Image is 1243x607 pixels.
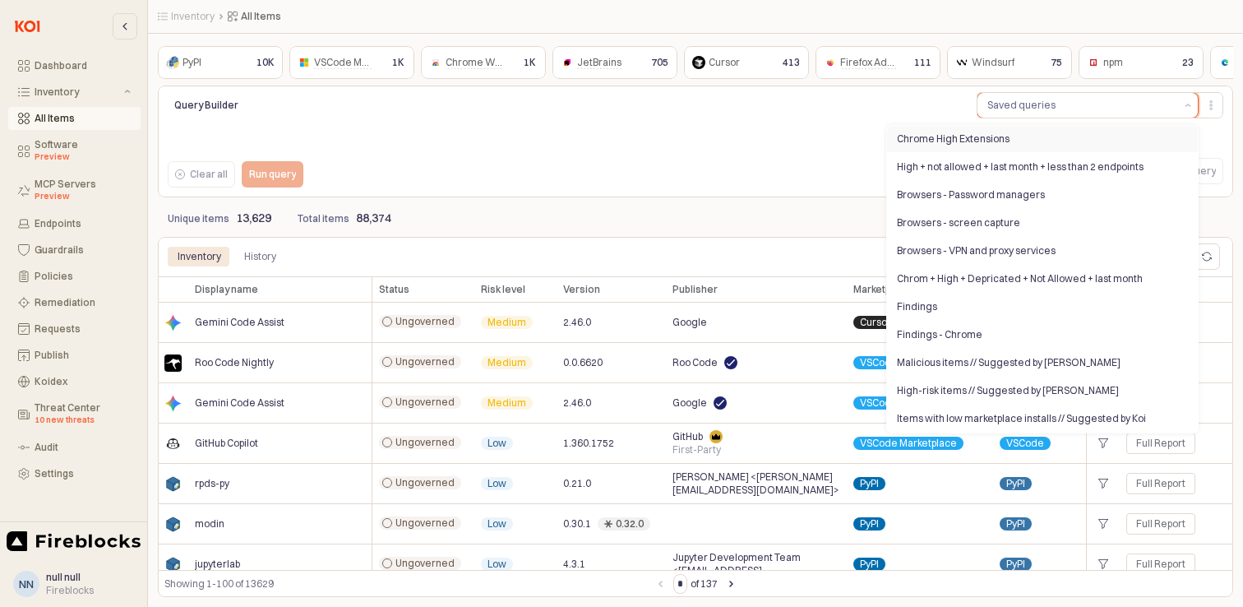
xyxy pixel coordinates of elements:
[35,139,131,164] div: Software
[8,396,141,433] button: Threat Center
[195,477,229,490] span: rpds-py
[395,557,455,570] span: Ungoverned
[897,384,1178,397] div: High-risk items // Suggested by [PERSON_NAME]
[1006,477,1025,490] span: PyPI
[35,350,131,361] div: Publish
[721,574,741,594] button: Next page
[195,316,284,329] span: Gemini Code Assist
[178,247,221,266] div: Inventory
[840,56,914,69] span: Firefox Add-ons
[8,133,141,169] button: Software
[1006,517,1025,531] span: PyPI
[524,55,536,70] p: 1K
[35,218,131,229] div: Endpoints
[563,517,591,531] span: 0.30.1
[897,216,1178,229] div: Browsers - screen capture
[35,178,131,203] div: MCP Servers
[672,356,718,369] span: Roo Code
[672,430,703,443] span: GitHub
[860,396,957,410] span: VSCode Marketplace
[672,470,840,497] span: [PERSON_NAME] <[PERSON_NAME][EMAIL_ADDRESS][DOMAIN_NAME]>
[8,54,141,77] button: Dashboard
[897,412,1178,425] div: Items with low marketplace installs // Suggested by Koi
[256,55,275,70] p: 10K
[249,168,296,181] p: Run query
[897,160,1178,174] div: High + not allowed + last month + less than 2 endpoints
[35,151,131,164] div: Preview
[46,584,94,597] div: Fireblocks
[1006,558,1025,571] span: PyPI
[8,173,141,209] button: MCP Servers
[563,316,591,329] span: 2.46.0
[446,56,534,69] span: Chrome Web Store
[314,56,411,69] span: VSCode Marketplace
[195,437,258,450] span: GitHub Copilot
[672,443,721,456] span: First-Party
[487,477,506,490] span: Low
[168,125,1223,158] iframe: QueryBuildingItay
[195,517,224,531] span: modin
[563,396,591,410] span: 2.46.0
[35,60,131,72] div: Dashboard
[8,344,141,367] button: Publish
[35,414,131,427] div: 10 new threats
[8,81,141,104] button: Inventory
[1051,55,1062,70] p: 75
[35,442,131,453] div: Audit
[8,462,141,485] button: Settings
[1136,437,1185,450] div: Full Report
[1178,93,1198,118] button: הצג הצעות
[35,271,131,282] div: Policies
[35,244,131,256] div: Guardrails
[672,396,707,410] span: Google
[8,265,141,288] button: Policies
[168,247,231,266] div: Inventory
[1006,437,1044,450] span: VSCode
[897,188,1178,202] div: Browsers - Password managers
[1182,55,1194,70] p: 23
[35,376,131,387] div: Koidex
[395,436,455,449] span: Ungoverned
[563,477,591,490] span: 0.21.0
[195,396,284,410] span: Gemini Code Assist
[195,356,274,369] span: Roo Code Nightly
[481,283,525,296] span: Risk level
[168,211,229,226] p: Unique items
[783,55,800,70] p: 413
[651,55,668,70] p: 705
[860,437,957,450] span: VSCode Marketplace
[691,576,718,592] label: of 137
[35,468,131,480] div: Settings
[487,356,526,369] span: Medium
[8,239,141,262] button: Guardrails
[487,316,526,329] span: Medium
[709,54,740,71] div: Cursor
[8,291,141,314] button: Remediation
[897,272,1178,285] div: Chrom + High + Depricated + Not Allowed + last month
[487,437,506,450] span: Low
[563,437,614,450] span: 1.360.1752
[190,168,228,181] p: Clear all
[356,210,391,227] p: 88,374
[860,316,891,329] span: Cursor
[987,97,1056,114] div: Saved queries
[860,356,957,369] span: VSCode Marketplace
[1136,558,1185,571] div: Full Report
[174,98,386,113] p: Query Builder
[35,323,131,335] div: Requests
[487,396,526,410] span: Medium
[395,315,455,328] span: Ungoverned
[1199,92,1223,118] button: Menu
[158,10,875,23] nav: Breadcrumbs
[395,517,455,530] span: Ungoverned
[8,370,141,393] button: Koidex
[1136,517,1185,531] div: Full Report
[672,283,718,296] span: Publisher
[487,517,506,531] span: Low
[195,283,258,296] span: Display name
[395,355,455,368] span: Ungoverned
[236,210,271,227] p: 13,629
[672,551,840,577] span: Jupyter Development Team <[EMAIL_ADDRESS][DOMAIN_NAME]>
[487,558,506,571] span: Low
[8,436,141,459] button: Audit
